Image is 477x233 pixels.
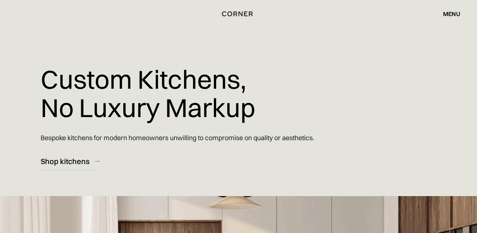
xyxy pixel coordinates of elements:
div: menu [443,11,460,17]
a: home [221,9,256,19]
a: Shop kitchens [41,152,99,170]
p: Bespoke kitchens for modern homeowners unwilling to compromise on quality or aesthetics. [41,127,314,148]
div: Shop kitchens [41,156,89,166]
div: menu [436,7,460,20]
h1: Custom Kitchens, No Luxury Markup [41,60,255,127]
